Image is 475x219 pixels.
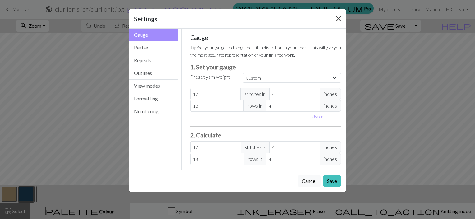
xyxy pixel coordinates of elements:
small: Set your gauge to change the stitch distortion in your chart. This will give you the most accurat... [190,45,341,58]
h3: 1. Set your gauge [190,63,341,71]
button: Outlines [129,67,178,80]
button: Usecm [309,112,327,121]
button: Resize [129,41,178,54]
span: inches [320,100,341,112]
button: Formatting [129,92,178,105]
button: Numbering [129,105,178,118]
span: inches [320,153,341,165]
span: inches [320,141,341,153]
h5: Gauge [190,34,341,41]
span: stitches is [241,141,270,153]
strong: Tip: [190,45,198,50]
span: rows in [243,100,266,112]
label: Preset yarn weight [190,73,230,81]
span: stitches in [240,88,270,100]
h3: 2. Calculate [190,132,341,139]
button: Repeats [129,54,178,67]
button: Save [323,175,341,187]
button: Cancel [298,175,321,187]
span: inches [320,88,341,100]
button: Gauge [129,29,178,41]
h5: Settings [134,14,157,23]
button: Close [334,14,344,24]
button: View modes [129,80,178,92]
span: rows is [244,153,266,165]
